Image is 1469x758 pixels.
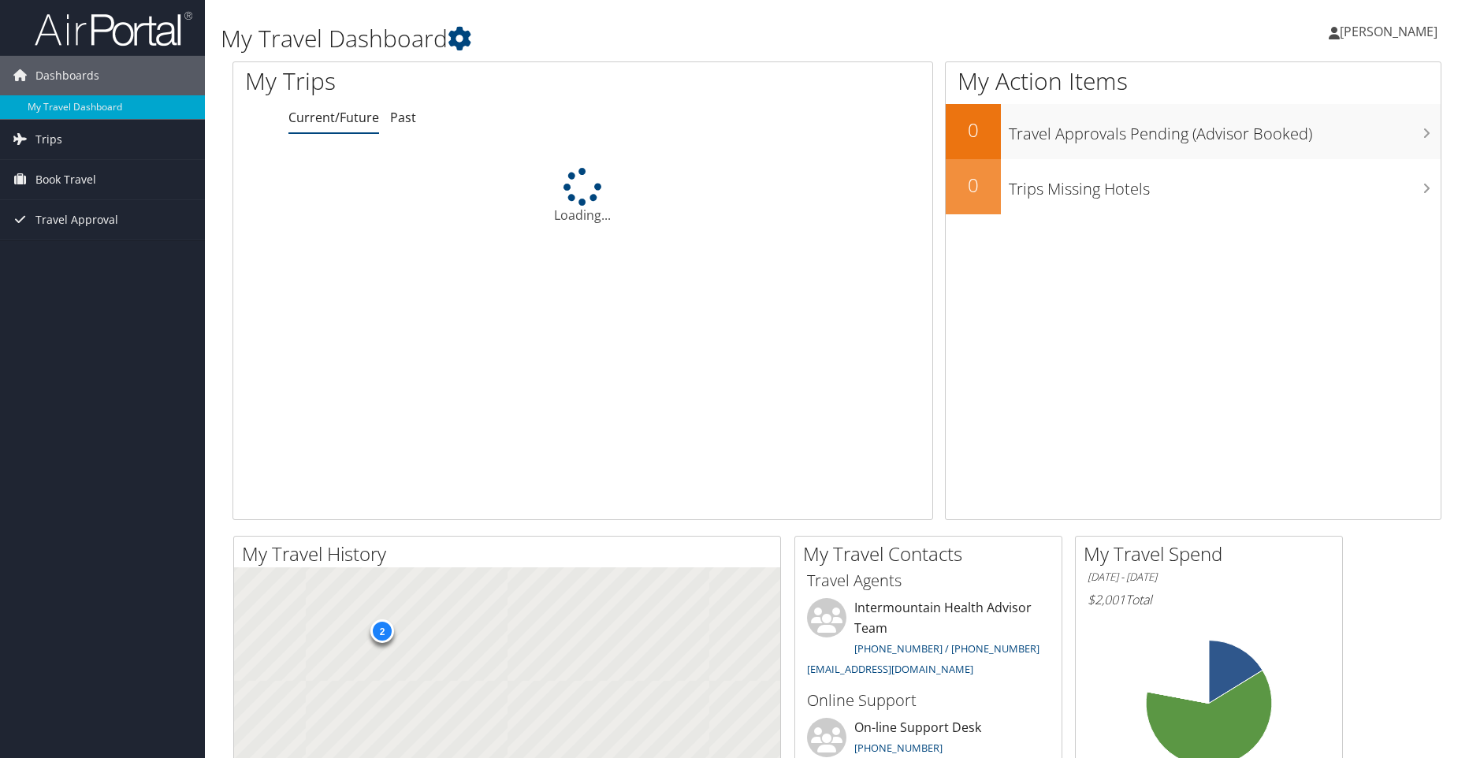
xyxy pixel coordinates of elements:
h1: My Trips [245,65,629,98]
div: 2 [370,619,394,643]
a: 0Trips Missing Hotels [946,159,1441,214]
a: Current/Future [288,109,379,126]
img: airportal-logo.png [35,10,192,47]
a: [PHONE_NUMBER] / [PHONE_NUMBER] [854,641,1039,656]
span: Trips [35,120,62,159]
a: Past [390,109,416,126]
span: [PERSON_NAME] [1340,23,1437,40]
li: Intermountain Health Advisor Team [799,598,1058,682]
h3: Travel Approvals Pending (Advisor Booked) [1009,115,1441,145]
h2: My Travel Contacts [803,541,1062,567]
a: 0Travel Approvals Pending (Advisor Booked) [946,104,1441,159]
h1: My Action Items [946,65,1441,98]
h3: Trips Missing Hotels [1009,170,1441,200]
a: [PHONE_NUMBER] [854,741,943,755]
h2: My Travel History [242,541,780,567]
span: Dashboards [35,56,99,95]
h2: My Travel Spend [1084,541,1342,567]
span: $2,001 [1088,591,1125,608]
h6: Total [1088,591,1330,608]
span: Book Travel [35,160,96,199]
h2: 0 [946,117,1001,143]
h6: [DATE] - [DATE] [1088,570,1330,585]
a: [PERSON_NAME] [1329,8,1453,55]
h3: Travel Agents [807,570,1050,592]
h1: My Travel Dashboard [221,22,1043,55]
a: [EMAIL_ADDRESS][DOMAIN_NAME] [807,662,973,676]
h2: 0 [946,172,1001,199]
div: Loading... [233,168,932,225]
h3: Online Support [807,689,1050,712]
span: Travel Approval [35,200,118,240]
